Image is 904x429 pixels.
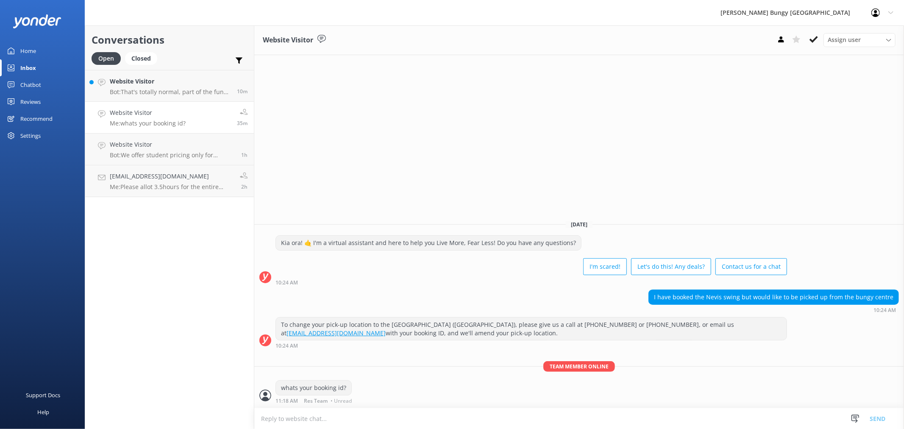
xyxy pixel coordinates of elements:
[304,398,328,404] span: Res Team
[241,151,248,159] span: Sep 01 2025 10:32am (UTC +12:00) Pacific/Auckland
[20,42,36,59] div: Home
[37,404,49,421] div: Help
[125,52,157,65] div: Closed
[20,76,41,93] div: Chatbot
[275,343,787,348] div: Sep 01 2025 10:24am (UTC +12:00) Pacific/Auckland
[237,88,248,95] span: Sep 01 2025 11:42am (UTC +12:00) Pacific/Auckland
[20,59,36,76] div: Inbox
[275,343,298,348] strong: 10:24 AM
[331,398,352,404] span: • Unread
[543,361,615,372] span: Team member online
[276,236,581,250] div: Kia ora! 🤙 I'm a virtual assistant and here to help you Live More, Fear Less! Do you have any que...
[241,183,248,190] span: Sep 01 2025 09:42am (UTC +12:00) Pacific/Auckland
[26,387,61,404] div: Support Docs
[583,258,627,275] button: I'm scared!
[276,381,351,395] div: whats your booking id?
[110,120,186,127] p: Me: whats your booking id?
[631,258,711,275] button: Let's do this! Any deals?
[276,318,787,340] div: To change your pick-up location to the [GEOGRAPHIC_DATA] ([GEOGRAPHIC_DATA]), please give us a ca...
[823,33,896,47] div: Assign User
[263,35,313,46] h3: Website Visitor
[13,14,61,28] img: yonder-white-logo.png
[110,183,234,191] p: Me: Please allot 3.5hours for the entire experience.
[110,108,186,117] h4: Website Visitor
[20,93,41,110] div: Reviews
[20,110,53,127] div: Recommend
[828,35,861,45] span: Assign user
[92,32,248,48] h2: Conversations
[85,165,254,197] a: [EMAIL_ADDRESS][DOMAIN_NAME]Me:Please allot 3.5hours for the entire experience.2h
[85,134,254,165] a: Website VisitorBot:We offer student pricing only for students studying in domestic NZ institution...
[110,77,231,86] h4: Website Visitor
[275,279,787,285] div: Sep 01 2025 10:24am (UTC +12:00) Pacific/Auckland
[125,53,161,63] a: Closed
[286,329,386,337] a: [EMAIL_ADDRESS][DOMAIN_NAME]
[110,151,235,159] p: Bot: We offer student pricing only for students studying in domestic NZ institutions. You would n...
[110,88,231,96] p: Bot: That's totally normal, part of the fun and what leads to feeling accomplished post activity....
[92,52,121,65] div: Open
[85,102,254,134] a: Website VisitorMe:whats your booking id?35m
[275,398,298,404] strong: 11:18 AM
[873,308,896,313] strong: 10:24 AM
[85,70,254,102] a: Website VisitorBot:That's totally normal, part of the fun and what leads to feeling accomplished ...
[110,172,234,181] h4: [EMAIL_ADDRESS][DOMAIN_NAME]
[275,280,298,285] strong: 10:24 AM
[275,398,354,404] div: Sep 01 2025 11:18am (UTC +12:00) Pacific/Auckland
[20,127,41,144] div: Settings
[566,221,592,228] span: [DATE]
[715,258,787,275] button: Contact us for a chat
[110,140,235,149] h4: Website Visitor
[649,290,898,304] div: I have booked the Nevis swing but would like to be picked up from the bungy centre
[237,120,248,127] span: Sep 01 2025 11:18am (UTC +12:00) Pacific/Auckland
[92,53,125,63] a: Open
[648,307,899,313] div: Sep 01 2025 10:24am (UTC +12:00) Pacific/Auckland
